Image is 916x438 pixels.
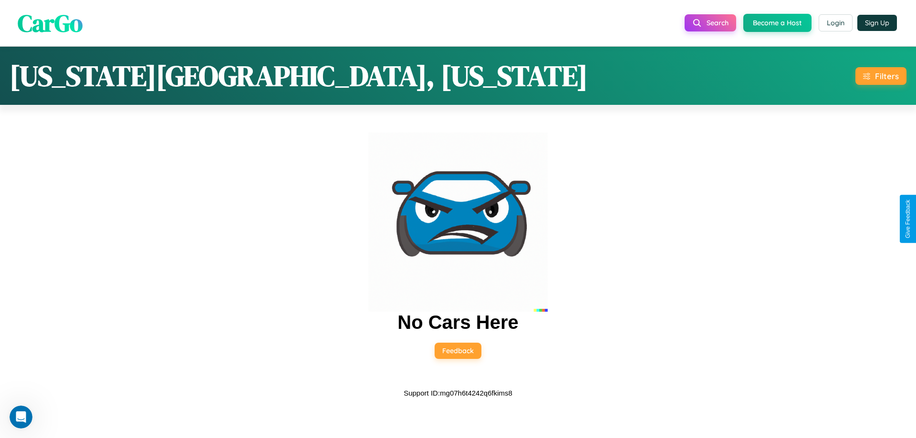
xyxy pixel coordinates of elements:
[707,19,729,27] span: Search
[855,67,906,85] button: Filters
[685,14,736,31] button: Search
[905,200,911,238] div: Give Feedback
[435,343,481,359] button: Feedback
[875,71,899,81] div: Filters
[404,387,512,399] p: Support ID: mg07h6t4242q6fkims8
[368,132,548,312] img: car
[18,6,83,39] span: CarGo
[10,406,32,428] iframe: Intercom live chat
[10,56,588,95] h1: [US_STATE][GEOGRAPHIC_DATA], [US_STATE]
[857,15,897,31] button: Sign Up
[819,14,853,31] button: Login
[397,312,518,333] h2: No Cars Here
[743,14,812,32] button: Become a Host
